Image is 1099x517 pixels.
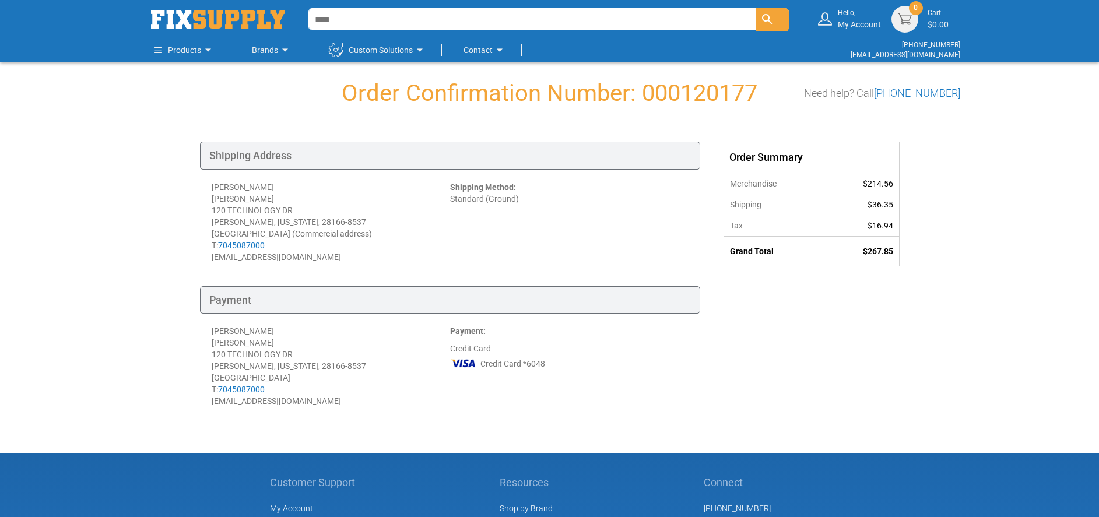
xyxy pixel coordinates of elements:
[200,142,700,170] div: Shipping Address
[756,8,789,31] button: Search
[724,215,826,237] th: Tax
[151,10,285,29] img: Fix Industrial Supply
[500,477,566,488] h5: Resources
[863,179,893,188] span: $214.56
[270,477,361,488] h5: Customer Support
[804,87,960,99] h3: Need help? Call
[329,38,427,62] a: Custom Solutions
[480,358,545,370] span: Credit Card *6048
[704,504,771,513] a: [PHONE_NUMBER]
[500,504,553,513] a: Shop by Brand
[151,10,285,29] a: store logo
[212,325,450,407] div: [PERSON_NAME] [PERSON_NAME] 120 TECHNOLOGY DR [PERSON_NAME], [US_STATE], 28166-8537 [GEOGRAPHIC_D...
[874,87,960,99] a: [PHONE_NUMBER]
[139,80,960,106] h1: Order Confirmation Number: 000120177
[200,286,700,314] div: Payment
[838,8,881,18] small: Hello,
[450,181,689,263] div: Standard (Ground)
[218,385,265,394] a: 7045087000
[914,3,918,13] span: 0
[851,51,960,59] a: [EMAIL_ADDRESS][DOMAIN_NAME]
[724,142,899,173] div: Order Summary
[450,326,486,336] strong: Payment:
[928,8,949,18] small: Cart
[270,504,313,513] span: My Account
[450,354,477,372] img: VI
[868,200,893,209] span: $36.35
[450,325,689,407] div: Credit Card
[218,241,265,250] a: 7045087000
[212,181,450,263] div: [PERSON_NAME] [PERSON_NAME] 120 TECHNOLOGY DR [PERSON_NAME], [US_STATE], 28166-8537 [GEOGRAPHIC_D...
[928,20,949,29] span: $0.00
[730,247,774,256] strong: Grand Total
[724,194,826,215] th: Shipping
[902,41,960,49] a: [PHONE_NUMBER]
[252,38,292,62] a: Brands
[154,38,215,62] a: Products
[464,38,507,62] a: Contact
[450,182,516,192] strong: Shipping Method:
[704,477,830,488] h5: Connect
[724,173,826,194] th: Merchandise
[868,221,893,230] span: $16.94
[863,247,893,256] span: $267.85
[838,8,881,30] div: My Account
